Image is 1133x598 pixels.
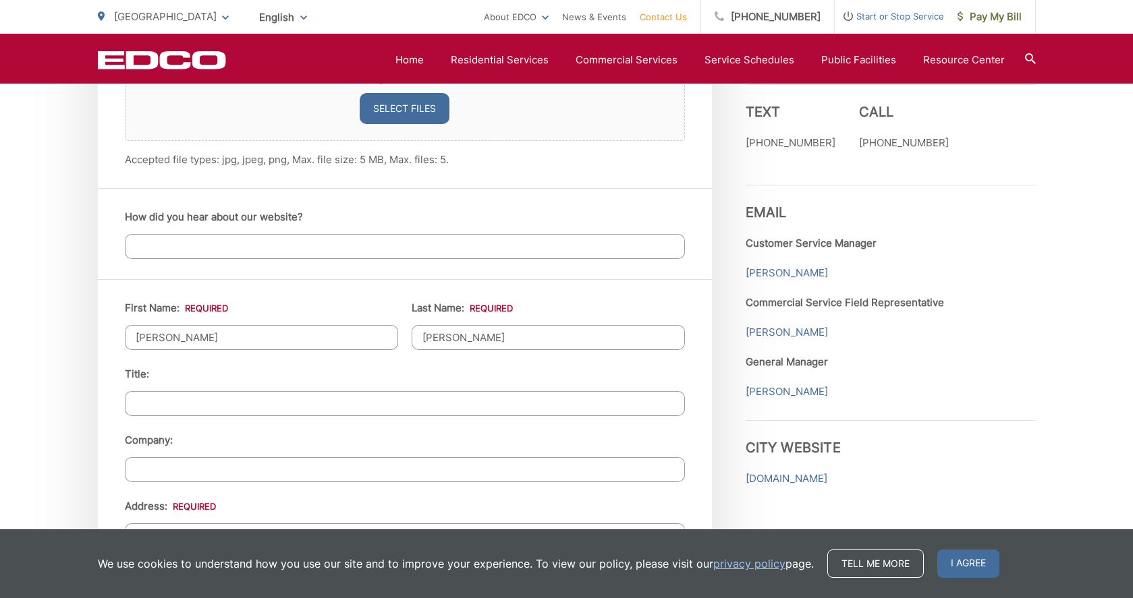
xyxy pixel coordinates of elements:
a: Service Schedules [704,52,794,68]
span: Accepted file types: jpg, jpeg, png, Max. file size: 5 MB, Max. files: 5. [125,153,449,166]
a: Residential Services [451,52,549,68]
label: Title: [125,368,149,380]
p: [PHONE_NUMBER] [859,135,949,151]
span: English [249,5,317,29]
a: [PERSON_NAME] [746,265,828,281]
h3: Text [746,104,835,120]
label: Last Name: [412,302,513,314]
button: select files, upload any relevant images. [360,93,449,124]
a: [DOMAIN_NAME] [746,471,827,487]
h3: Email [746,185,1036,220]
a: Public Facilities [821,52,896,68]
a: privacy policy [713,556,785,572]
strong: General Manager [746,355,828,368]
a: About EDCO [484,9,549,25]
h3: Call [859,104,949,120]
p: [PHONE_NUMBER] [746,135,835,151]
label: First Name: [125,302,228,314]
label: How did you hear about our website? [125,211,303,223]
a: [PERSON_NAME] [746,324,828,340]
a: Resource Center [923,52,1005,68]
span: Pay My Bill [958,9,1022,25]
a: [PERSON_NAME] [746,384,828,400]
a: Contact Us [640,9,687,25]
span: [GEOGRAPHIC_DATA] [114,10,217,23]
a: EDCD logo. Return to the homepage. [98,51,226,69]
h3: City Website [746,420,1036,456]
a: Home [395,52,424,68]
a: Commercial Services [576,52,678,68]
strong: Customer Service Manager [746,237,877,249]
strong: Commercial Service Field Representative [746,296,944,309]
a: Tell me more [827,549,924,578]
p: We use cookies to understand how you use our site and to improve your experience. To view our pol... [98,556,814,572]
label: Address: [125,500,216,512]
a: News & Events [562,9,626,25]
label: Company: [125,434,173,446]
